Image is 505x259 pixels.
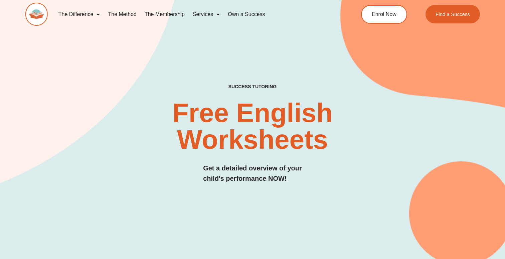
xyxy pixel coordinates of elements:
[185,84,320,90] h4: SUCCESS TUTORING​
[54,7,104,22] a: The Difference
[104,7,140,22] a: The Method
[203,163,302,184] h3: Get a detailed overview of your child's performance NOW!
[189,7,224,22] a: Services
[361,5,407,24] a: Enrol Now
[436,12,470,17] span: Find a Success
[372,12,396,17] span: Enrol Now
[426,5,480,23] a: Find a Success
[54,7,335,22] nav: Menu
[103,100,402,153] h2: Free English Worksheets​
[224,7,269,22] a: Own a Success
[141,7,189,22] a: The Membership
